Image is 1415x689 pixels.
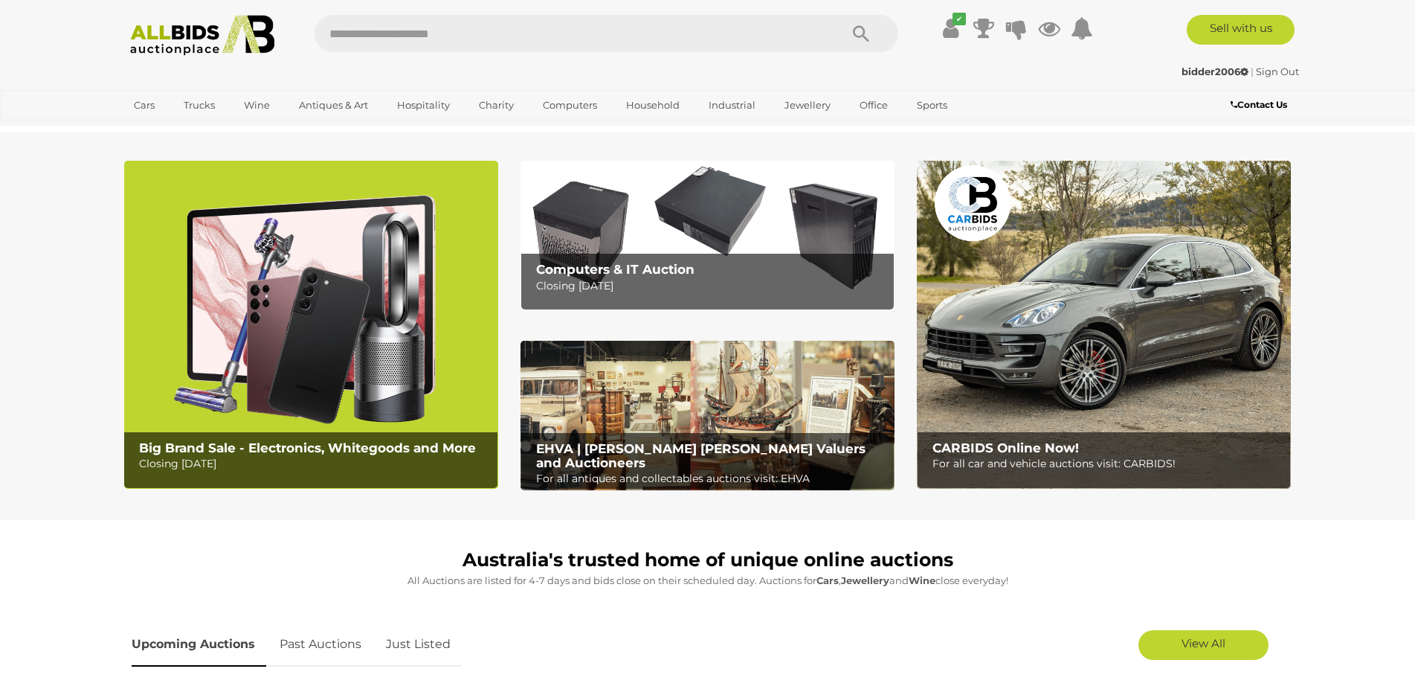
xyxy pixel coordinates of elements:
[940,15,962,42] a: ✔
[1182,636,1225,650] span: View All
[841,574,889,586] strong: Jewellery
[520,161,895,310] img: Computers & IT Auction
[520,341,895,491] img: EHVA | Evans Hastings Valuers and Auctioneers
[1256,65,1299,77] a: Sign Out
[139,440,476,455] b: Big Brand Sale - Electronics, Whitegoods and More
[1231,99,1287,110] b: Contact Us
[387,93,460,118] a: Hospitality
[536,470,886,488] p: For all antiques and collectables auctions visit: EHVA
[536,441,866,470] b: EHVA | [PERSON_NAME] [PERSON_NAME] Valuers and Auctioneers
[536,262,694,277] b: Computers & IT Auction
[932,440,1079,455] b: CARBIDS Online Now!
[909,574,935,586] strong: Wine
[375,623,462,667] a: Just Listed
[132,623,266,667] a: Upcoming Auctions
[132,550,1284,571] h1: Australia's trusted home of unique online auctions
[122,15,283,56] img: Allbids.com.au
[520,161,895,310] a: Computers & IT Auction Computers & IT Auction Closing [DATE]
[139,455,489,473] p: Closing [DATE]
[1182,65,1251,77] a: bidder2006
[289,93,378,118] a: Antiques & Art
[932,455,1283,473] p: For all car and vehicle auctions visit: CARBIDS!
[536,277,886,295] p: Closing [DATE]
[907,93,957,118] a: Sports
[917,161,1291,489] img: CARBIDS Online Now!
[1187,15,1295,45] a: Sell with us
[824,15,898,52] button: Search
[124,161,498,489] a: Big Brand Sale - Electronics, Whitegoods and More Big Brand Sale - Electronics, Whitegoods and Mo...
[469,93,523,118] a: Charity
[132,572,1284,589] p: All Auctions are listed for 4-7 days and bids close on their scheduled day. Auctions for , and cl...
[616,93,689,118] a: Household
[1231,97,1291,113] a: Contact Us
[775,93,840,118] a: Jewellery
[124,161,498,489] img: Big Brand Sale - Electronics, Whitegoods and More
[1182,65,1248,77] strong: bidder2006
[816,574,839,586] strong: Cars
[268,623,373,667] a: Past Auctions
[1251,65,1254,77] span: |
[850,93,897,118] a: Office
[699,93,765,118] a: Industrial
[124,93,164,118] a: Cars
[174,93,225,118] a: Trucks
[234,93,280,118] a: Wine
[917,161,1291,489] a: CARBIDS Online Now! CARBIDS Online Now! For all car and vehicle auctions visit: CARBIDS!
[953,13,966,25] i: ✔
[1138,630,1269,660] a: View All
[533,93,607,118] a: Computers
[520,341,895,491] a: EHVA | Evans Hastings Valuers and Auctioneers EHVA | [PERSON_NAME] [PERSON_NAME] Valuers and Auct...
[124,118,249,142] a: [GEOGRAPHIC_DATA]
